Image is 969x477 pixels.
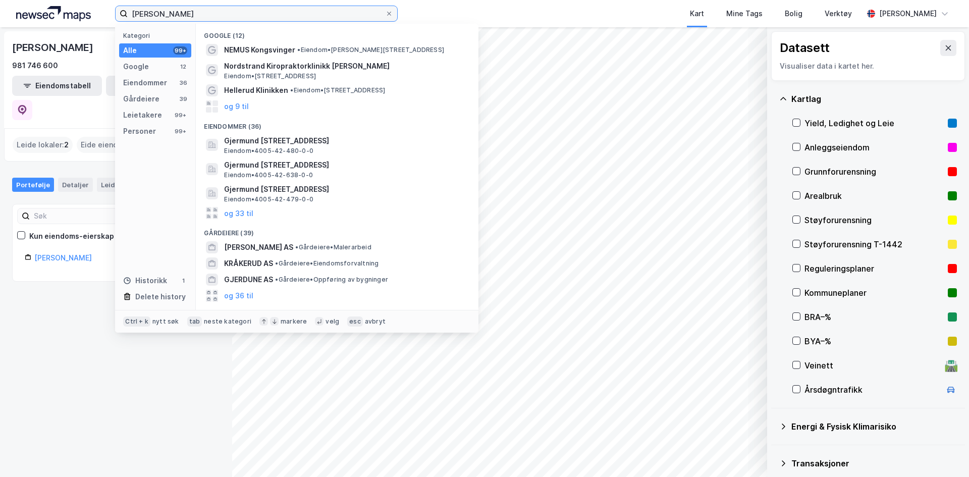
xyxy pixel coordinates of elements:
[12,39,95,56] div: [PERSON_NAME]
[281,317,307,326] div: markere
[804,311,944,323] div: BRA–%
[16,6,91,21] img: logo.a4113a55bc3d86da70a041830d287a7e.svg
[12,76,102,96] button: Eiendomstabell
[297,46,300,54] span: •
[64,139,69,151] span: 2
[123,125,156,137] div: Personer
[791,93,957,105] div: Kartlag
[825,8,852,20] div: Verktøy
[224,207,253,219] button: og 33 til
[224,290,253,302] button: og 36 til
[791,420,957,433] div: Energi & Fysisk Klimarisiko
[179,63,187,71] div: 12
[804,335,944,347] div: BYA–%
[224,100,249,113] button: og 9 til
[224,257,273,270] span: KRÅKERUD AS
[804,166,944,178] div: Grunnforurensning
[275,259,379,268] span: Gårdeiere • Eiendomsforvaltning
[179,79,187,87] div: 36
[29,230,114,242] div: Kun eiendoms-eierskap
[224,135,466,147] span: Gjermund [STREET_ADDRESS]
[224,72,316,80] span: Eiendom • [STREET_ADDRESS]
[196,115,478,133] div: Eiendommer (36)
[224,171,313,179] span: Eiendom • 4005-42-638-0-0
[804,141,944,153] div: Anleggseiendom
[275,276,388,284] span: Gårdeiere • Oppføring av bygninger
[275,276,278,283] span: •
[204,317,251,326] div: neste kategori
[224,60,466,72] span: Nordstrand Kiropraktorklinikk [PERSON_NAME]
[196,304,478,322] div: Leietakere (99+)
[12,178,54,192] div: Portefølje
[30,208,140,224] input: Søk
[365,317,386,326] div: avbryt
[123,32,191,39] div: Kategori
[791,457,957,469] div: Transaksjoner
[187,316,202,327] div: tab
[804,359,941,372] div: Veinett
[13,137,73,153] div: Leide lokaler :
[326,317,339,326] div: velg
[275,259,278,267] span: •
[173,127,187,135] div: 99+
[224,44,295,56] span: NEMUS Kongsvinger
[297,46,444,54] span: Eiendom • [PERSON_NAME][STREET_ADDRESS]
[804,287,944,299] div: Kommuneplaner
[726,8,763,20] div: Mine Tags
[290,86,385,94] span: Eiendom • [STREET_ADDRESS]
[804,238,944,250] div: Støyforurensning T-1442
[224,241,293,253] span: [PERSON_NAME] AS
[224,159,466,171] span: Gjermund [STREET_ADDRESS]
[295,243,298,251] span: •
[128,6,385,21] input: Søk på adresse, matrikkel, gårdeiere, leietakere eller personer
[224,84,288,96] span: Hellerud Klinikken
[34,253,92,262] a: [PERSON_NAME]
[123,275,167,287] div: Historikk
[106,76,196,96] button: Leietakertabell
[295,243,371,251] span: Gårdeiere • Malerarbeid
[224,183,466,195] span: Gjermund [STREET_ADDRESS]
[123,44,137,57] div: Alle
[290,86,293,94] span: •
[879,8,937,20] div: [PERSON_NAME]
[224,195,313,203] span: Eiendom • 4005-42-479-0-0
[135,291,186,303] div: Delete history
[804,190,944,202] div: Arealbruk
[804,117,944,129] div: Yield, Ledighet og Leie
[58,178,93,192] div: Detaljer
[77,137,153,153] div: Eide eiendommer :
[196,24,478,42] div: Google (12)
[690,8,704,20] div: Kart
[785,8,802,20] div: Bolig
[97,178,160,192] div: Leide lokaler
[919,429,969,477] div: Kontrollprogram for chat
[123,77,167,89] div: Eiendommer
[919,429,969,477] iframe: Chat Widget
[123,61,149,73] div: Google
[804,214,944,226] div: Støyforurensning
[173,111,187,119] div: 99+
[173,46,187,55] div: 99+
[179,95,187,103] div: 39
[123,316,150,327] div: Ctrl + k
[224,274,273,286] span: GJERDUNE AS
[804,384,941,396] div: Årsdøgntrafikk
[123,109,162,121] div: Leietakere
[196,221,478,239] div: Gårdeiere (39)
[12,60,58,72] div: 981 746 600
[224,147,313,155] span: Eiendom • 4005-42-480-0-0
[179,277,187,285] div: 1
[347,316,363,327] div: esc
[152,317,179,326] div: nytt søk
[804,262,944,275] div: Reguleringsplaner
[780,60,956,72] div: Visualiser data i kartet her.
[780,40,830,56] div: Datasett
[123,93,159,105] div: Gårdeiere
[944,359,958,372] div: 🛣️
